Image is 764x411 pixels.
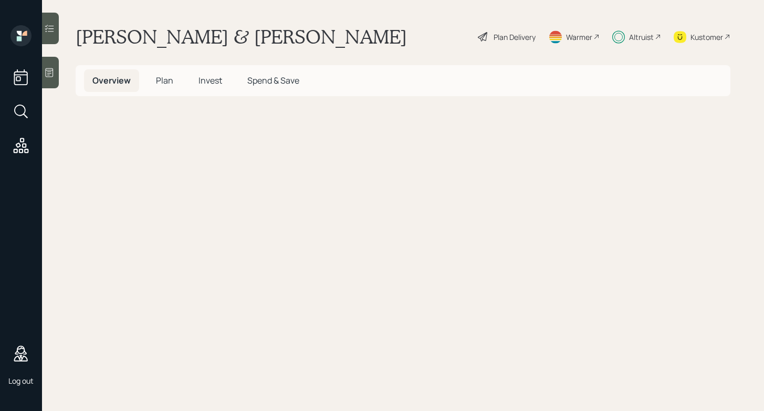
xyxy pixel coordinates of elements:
[76,25,407,48] h1: [PERSON_NAME] & [PERSON_NAME]
[156,75,173,86] span: Plan
[247,75,299,86] span: Spend & Save
[629,32,654,43] div: Altruist
[494,32,536,43] div: Plan Delivery
[92,75,131,86] span: Overview
[198,75,222,86] span: Invest
[690,32,723,43] div: Kustomer
[566,32,592,43] div: Warmer
[8,376,34,386] div: Log out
